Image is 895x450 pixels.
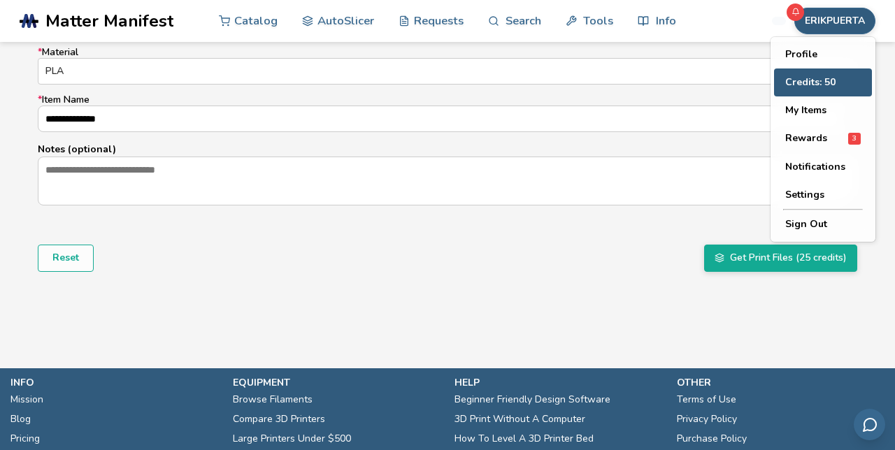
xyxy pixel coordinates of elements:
a: Terms of Use [677,390,736,409]
a: 3D Print Without A Computer [454,409,585,429]
a: Compare 3D Printers [233,409,325,429]
a: Beginner Friendly Design Software [454,390,610,409]
a: Mission [10,390,43,409]
p: Notes (optional) [38,142,857,157]
textarea: Notes (optional) [38,157,857,205]
button: ERIKPUERTA [794,8,875,34]
label: Material [38,47,857,85]
a: Blog [10,409,31,429]
button: Credits: 50 [774,68,872,96]
a: Browse Filaments [233,390,313,409]
p: info [10,375,219,390]
button: Send feedback via email [854,409,885,440]
p: other [677,375,885,390]
span: Matter Manifest [45,11,173,31]
label: Item Name [38,94,857,132]
input: *Item Name [38,106,843,131]
a: Purchase Policy [677,429,747,449]
p: equipment [233,375,441,390]
a: Large Printers Under $500 [233,429,351,449]
a: Pricing [10,429,40,449]
span: 3 [848,133,861,145]
div: ERIKPUERTA [771,37,875,242]
button: Get Print Files (25 credits) [704,245,857,271]
span: Rewards [785,133,827,144]
button: Reset [38,245,94,271]
button: Profile [774,41,872,68]
p: help [454,375,663,390]
button: My Items [774,96,872,124]
button: Settings [774,181,872,209]
span: Notifications [785,161,845,173]
a: Privacy Policy [677,409,737,429]
a: How To Level A 3D Printer Bed [454,429,594,449]
button: Sign Out [774,210,872,238]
